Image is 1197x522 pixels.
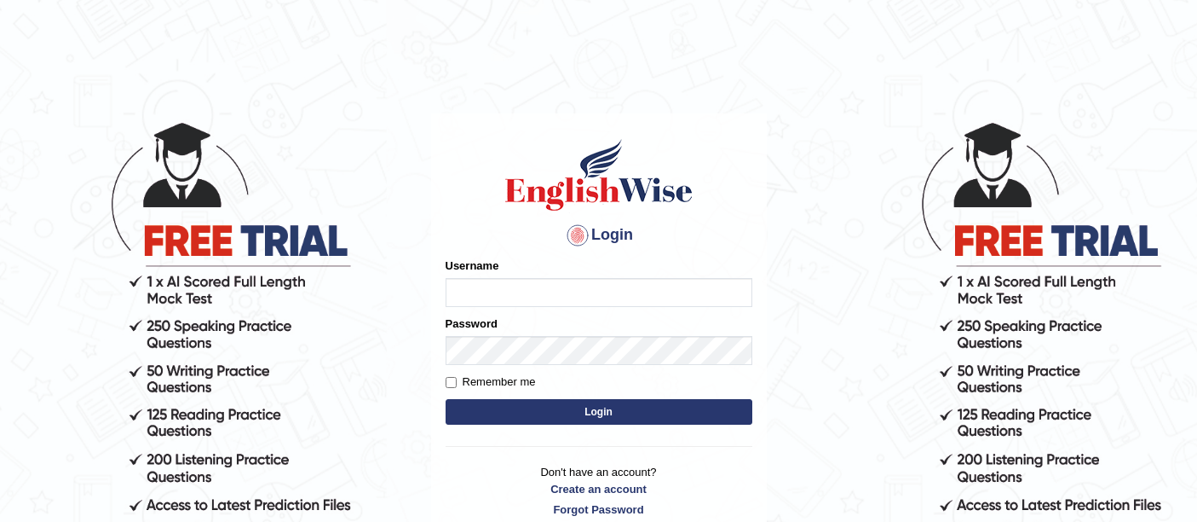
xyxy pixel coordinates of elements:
[446,374,536,391] label: Remember me
[446,377,457,388] input: Remember me
[502,136,696,213] img: Logo of English Wise sign in for intelligent practice with AI
[446,399,752,425] button: Login
[446,464,752,517] p: Don't have an account?
[446,258,499,274] label: Username
[446,222,752,249] h4: Login
[446,316,498,332] label: Password
[446,481,752,497] a: Create an account
[446,502,752,518] a: Forgot Password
